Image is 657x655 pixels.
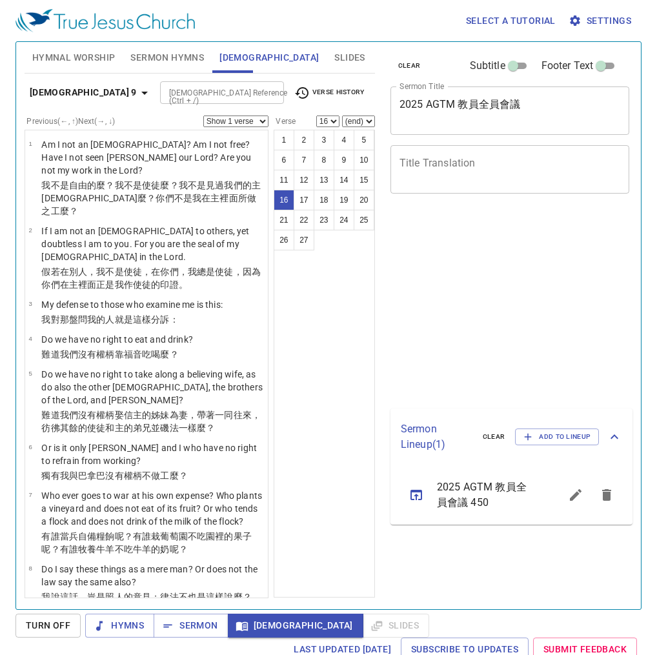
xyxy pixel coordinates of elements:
[314,170,334,190] button: 13
[314,210,334,230] button: 23
[78,592,252,602] wg5023: ，豈是照
[314,130,334,150] button: 3
[41,267,261,290] wg652: ，在你們
[314,150,334,170] button: 8
[130,50,204,66] span: Sermon Hymns
[115,423,216,433] wg2532: 主
[274,130,294,150] button: 1
[28,300,32,307] span: 3
[164,618,217,634] span: Sermon
[334,150,354,170] button: 9
[151,423,215,433] wg80: 並
[15,614,81,638] button: Turn Off
[133,314,179,325] wg2076: 這樣
[142,470,188,481] wg1849: 不
[41,368,264,407] p: Do we have no right to take along a believing wife, as do also the other [DEMOGRAPHIC_DATA], the ...
[151,279,188,290] wg651: 的印證
[41,590,264,603] p: 我說
[105,423,215,433] wg652: 和
[354,170,374,190] button: 15
[78,470,188,481] wg2532: 巴拿巴
[41,531,252,554] wg2398: 備糧餉
[124,544,188,554] wg3756: 吃
[41,267,261,290] wg3756: 是使徒
[385,207,583,404] iframe: from-child
[197,592,252,602] wg2532: 是這樣
[87,314,179,325] wg350: 我
[105,470,187,481] wg921: 沒
[41,298,222,311] p: My defense to those who examine me is this:
[483,431,505,443] span: clear
[179,423,216,433] wg2786: 一樣麼？
[390,58,429,74] button: clear
[294,130,314,150] button: 2
[115,470,188,481] wg3756: 有
[115,592,252,602] wg2596: 人
[124,470,188,481] wg2192: 權柄
[334,50,365,66] span: Slides
[151,349,178,359] wg5315: 喝
[390,465,632,525] ul: sermon lineup list
[294,230,314,250] button: 27
[133,544,188,554] wg2068: 牛羊
[41,267,261,290] wg243: ，我不
[41,531,252,554] wg5101: 當兵
[41,180,261,216] wg652: 麼？我不
[96,349,178,359] wg2192: 權柄
[354,210,374,230] button: 25
[160,423,215,433] wg2532: 磯法
[188,592,252,602] wg3780: 也
[354,150,374,170] button: 10
[26,117,115,125] label: Previous (←, ↑) Next (→, ↓)
[41,179,264,217] p: 我不
[87,349,179,359] wg3378: 有
[179,279,188,290] wg4973: 。
[41,531,252,554] wg4754: 自
[354,190,374,210] button: 20
[41,180,261,216] wg3756: 是
[41,408,264,434] p: 難道我們沒
[28,370,32,377] span: 5
[151,470,188,481] wg3361: 做工
[41,180,261,216] wg3780: 是見過
[334,170,354,190] button: 14
[470,58,505,74] span: Subtitle
[475,429,513,445] button: clear
[41,441,264,467] p: Or is it only [PERSON_NAME] and I who have no right to refrain from working?
[41,225,264,263] p: If I am not an [DEMOGRAPHIC_DATA] to others, yet doubtless I am to you. For you are the seal of m...
[28,227,32,234] span: 2
[274,150,294,170] button: 6
[164,85,259,100] input: Type Bible Reference
[274,210,294,230] button: 21
[287,83,372,103] button: Verse History
[60,206,78,216] wg2041: 麼？
[437,479,529,510] span: 2025 AGTM 教員全員會議 450
[41,138,264,177] p: Am I not an [DEMOGRAPHIC_DATA]? Am I not free? Have I not seen [PERSON_NAME] our Lord? Are you no...
[124,423,216,433] wg2962: 的弟兄
[523,431,591,443] span: Add to Lineup
[41,489,264,528] p: Who ever goes to war at his own expense? Who plants a vineyard and does not eat of its fruit? Or ...
[219,50,319,66] span: [DEMOGRAPHIC_DATA]
[78,423,215,433] wg3062: 的使徒
[85,614,154,638] button: Hymns
[228,614,363,638] button: [DEMOGRAPHIC_DATA]
[96,314,178,325] wg1691: 的人就是
[294,210,314,230] button: 22
[401,421,472,452] p: Sermon Lineup ( 1 )
[115,544,188,554] wg4167: 不
[41,180,261,216] wg1510: 使徒
[354,130,374,150] button: 5
[151,544,188,554] wg4167: 的奶
[399,98,621,123] textarea: 2025 AGTM 教員全員會議
[41,530,264,556] p: 有誰
[274,170,294,190] button: 11
[179,592,252,602] wg3551: 不
[32,50,116,66] span: Hymnal Worship
[28,140,32,147] span: 1
[115,279,188,290] wg2075: 我
[60,592,252,602] wg2980: 這話
[41,279,187,290] wg1063: 你們
[41,180,261,216] wg1510: 自由的
[15,9,195,32] img: True Jesus Church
